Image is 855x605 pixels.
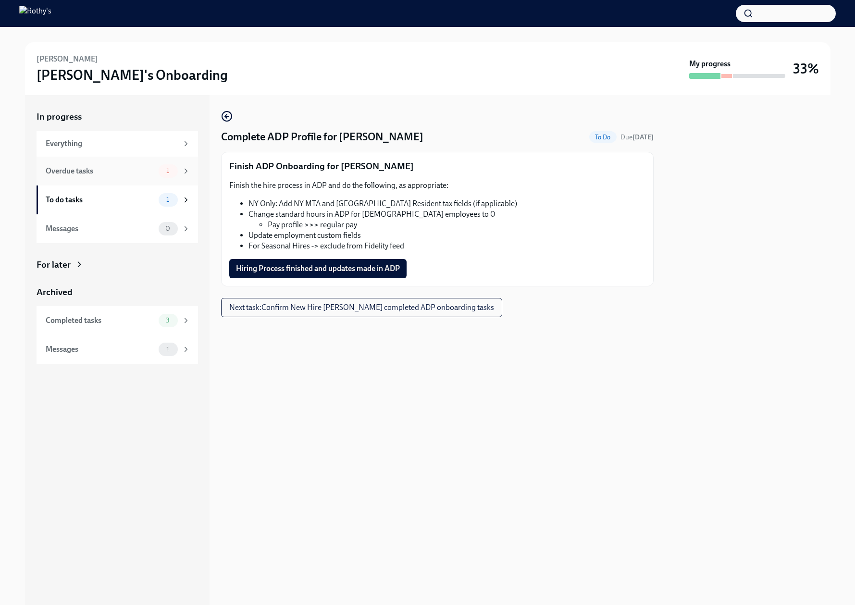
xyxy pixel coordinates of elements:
span: 1 [161,346,175,353]
span: September 7th, 2025 09:00 [620,133,654,142]
a: Archived [37,286,198,298]
a: To do tasks1 [37,185,198,214]
div: Messages [46,223,155,234]
a: Completed tasks3 [37,306,198,335]
span: Hiring Process finished and updates made in ADP [236,264,400,273]
div: Completed tasks [46,315,155,326]
a: For later [37,259,198,271]
strong: [DATE] [632,133,654,141]
div: Everything [46,138,178,149]
div: Messages [46,344,155,355]
div: For later [37,259,71,271]
span: Due [620,133,654,141]
div: To do tasks [46,195,155,205]
h3: [PERSON_NAME]'s Onboarding [37,66,228,84]
p: Finish the hire process in ADP and do the following, as appropriate: [229,180,645,191]
strong: My progress [689,59,731,69]
h3: 33% [793,60,819,77]
button: Next task:Confirm New Hire [PERSON_NAME] completed ADP onboarding tasks [221,298,502,317]
a: Everything [37,131,198,157]
h6: [PERSON_NAME] [37,54,98,64]
span: To Do [589,134,617,141]
h4: Complete ADP Profile for [PERSON_NAME] [221,130,423,144]
p: Finish ADP Onboarding for [PERSON_NAME] [229,160,645,173]
span: 3 [160,317,175,324]
li: Pay profile >>> regular pay [268,220,645,230]
span: 1 [161,196,175,203]
a: Messages0 [37,214,198,243]
li: For Seasonal Hires -> exclude from Fidelity feed [248,241,645,251]
li: Update employment custom fields [248,230,645,241]
img: Rothy's [19,6,51,21]
span: 1 [161,167,175,174]
li: NY Only: Add NY MTA and [GEOGRAPHIC_DATA] Resident tax fields (if applicable) [248,198,645,209]
li: Change standard hours in ADP for [DEMOGRAPHIC_DATA] employees to 0 [248,209,645,230]
a: In progress [37,111,198,123]
span: 0 [160,225,176,232]
a: Messages1 [37,335,198,364]
button: Hiring Process finished and updates made in ADP [229,259,407,278]
div: Overdue tasks [46,166,155,176]
a: Overdue tasks1 [37,157,198,185]
span: Next task : Confirm New Hire [PERSON_NAME] completed ADP onboarding tasks [229,303,494,312]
